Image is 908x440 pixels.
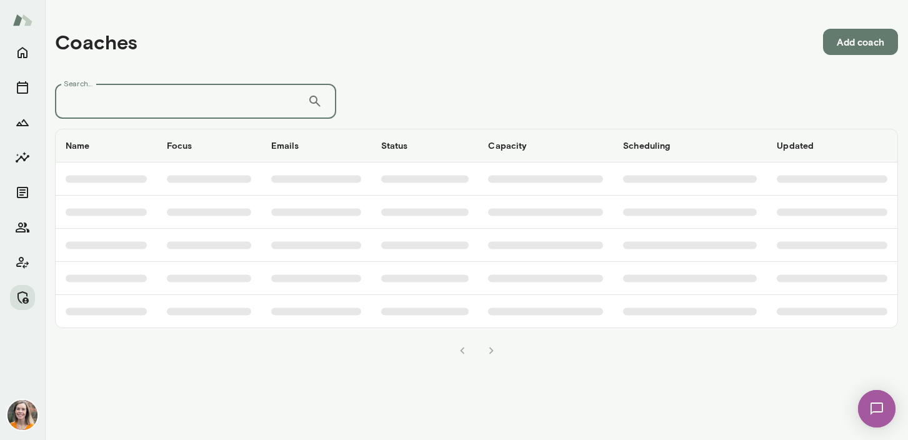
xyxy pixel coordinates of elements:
[10,180,35,205] button: Documents
[823,29,898,55] button: Add coach
[167,139,251,152] h6: Focus
[271,139,361,152] h6: Emails
[55,328,898,363] div: pagination
[623,139,757,152] h6: Scheduling
[66,139,147,152] h6: Name
[12,8,32,32] img: Mento
[56,129,897,327] table: coaches table
[488,139,603,152] h6: Capacity
[55,30,137,54] h4: Coaches
[10,110,35,135] button: Growth Plan
[777,139,887,152] h6: Updated
[64,78,92,89] label: Search...
[10,250,35,275] button: Client app
[10,145,35,170] button: Insights
[10,75,35,100] button: Sessions
[7,400,37,430] img: Carrie Kelly
[10,285,35,310] button: Manage
[10,215,35,240] button: Members
[448,338,506,363] nav: pagination navigation
[10,40,35,65] button: Home
[381,139,469,152] h6: Status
